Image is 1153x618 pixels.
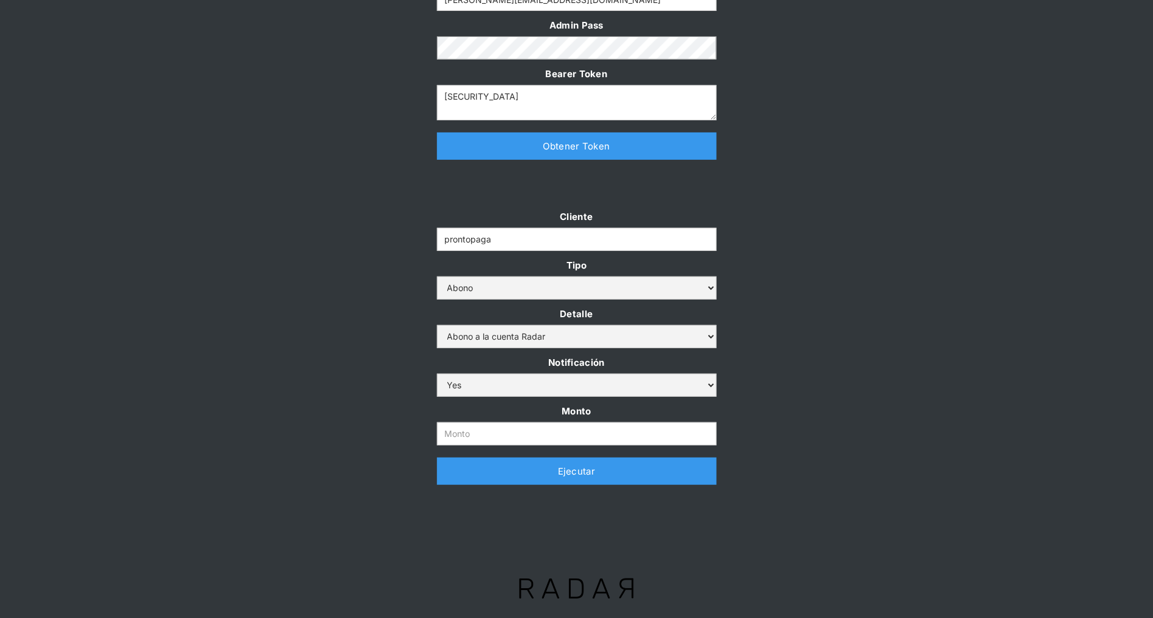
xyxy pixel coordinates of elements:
label: Monto [437,403,717,419]
input: Example Text [437,228,717,251]
label: Tipo [437,257,717,273]
input: Monto [437,422,717,445]
label: Cliente [437,208,717,225]
label: Notificación [437,354,717,371]
label: Bearer Token [437,66,717,82]
label: Detalle [437,306,717,322]
a: Obtener Token [437,132,717,160]
a: Ejecutar [437,458,717,485]
label: Admin Pass [437,17,717,33]
form: Form [437,208,717,445]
